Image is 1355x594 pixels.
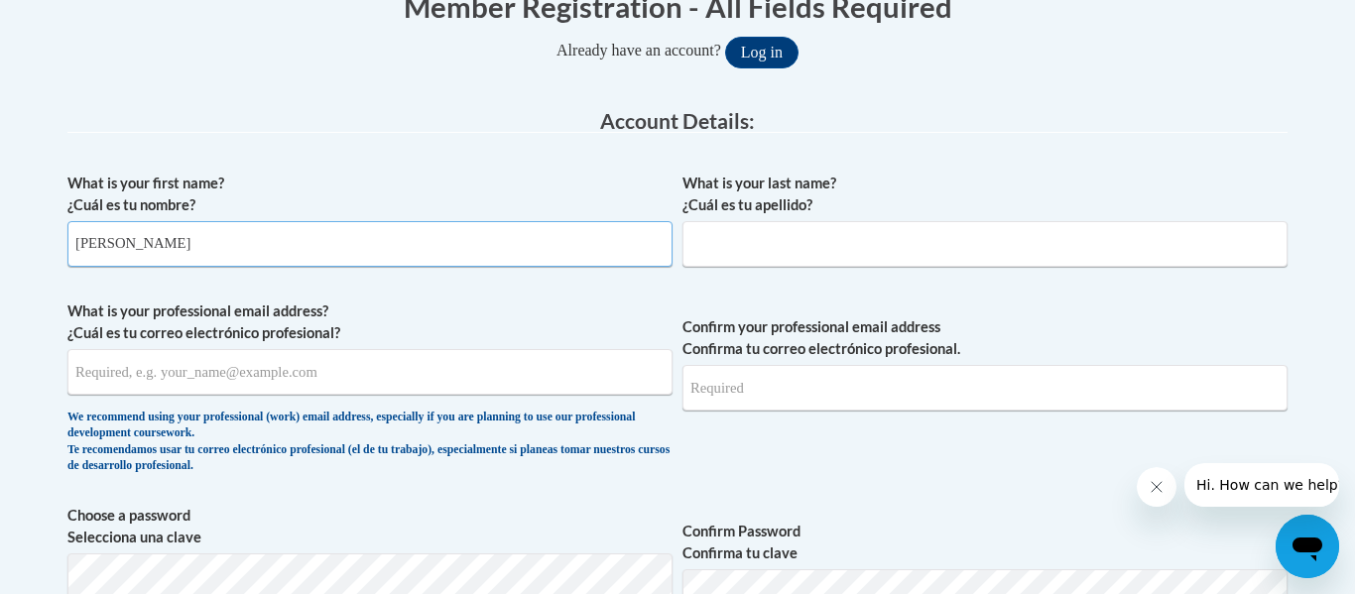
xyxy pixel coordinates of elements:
[725,37,799,68] button: Log in
[67,505,673,548] label: Choose a password Selecciona una clave
[67,300,673,344] label: What is your professional email address? ¿Cuál es tu correo electrónico profesional?
[67,221,673,267] input: Metadata input
[682,365,1288,411] input: Required
[682,316,1288,360] label: Confirm your professional email address Confirma tu correo electrónico profesional.
[12,14,161,30] span: Hi. How can we help?
[600,108,755,133] span: Account Details:
[1184,463,1339,507] iframe: Message from company
[67,410,673,475] div: We recommend using your professional (work) email address, especially if you are planning to use ...
[67,173,673,216] label: What is your first name? ¿Cuál es tu nombre?
[556,42,721,59] span: Already have an account?
[1276,515,1339,578] iframe: Button to launch messaging window
[682,221,1288,267] input: Metadata input
[682,521,1288,564] label: Confirm Password Confirma tu clave
[67,349,673,395] input: Metadata input
[682,173,1288,216] label: What is your last name? ¿Cuál es tu apellido?
[1137,467,1176,507] iframe: Close message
